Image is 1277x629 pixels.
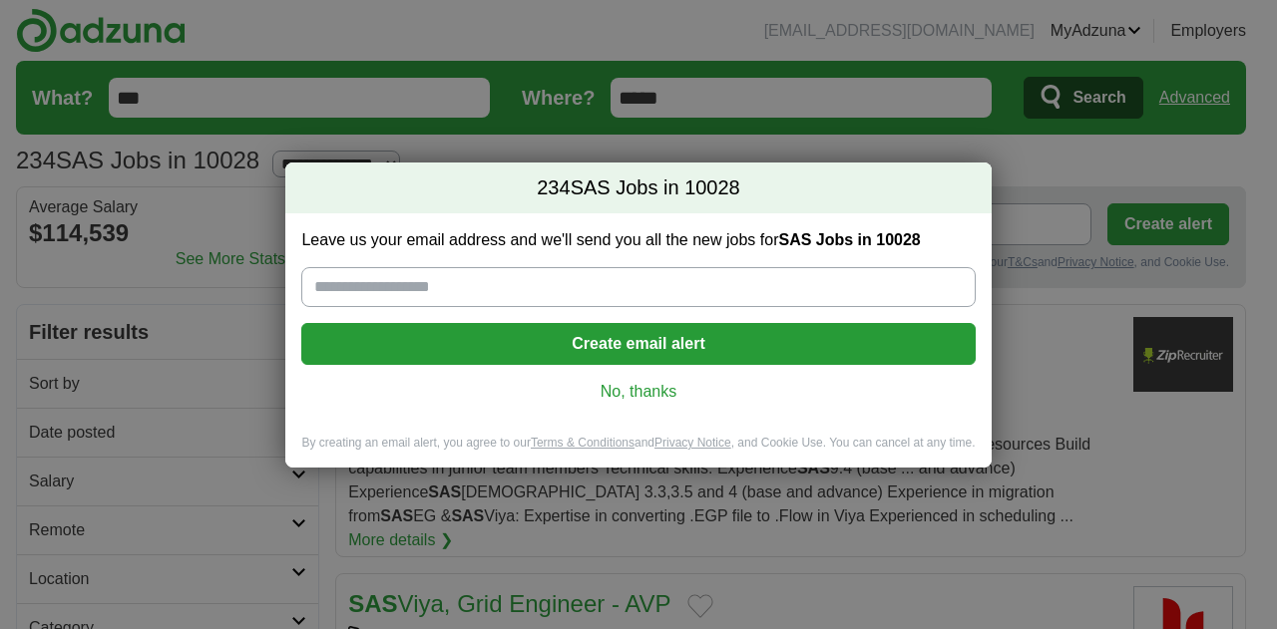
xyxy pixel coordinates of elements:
span: 234 [537,174,570,202]
a: No, thanks [317,381,959,403]
div: By creating an email alert, you agree to our and , and Cookie Use. You can cancel at any time. [285,435,991,468]
h2: SAS Jobs in 10028 [285,162,991,214]
a: Terms & Conditions [531,436,635,450]
strong: SAS Jobs in 10028 [778,231,920,248]
label: Leave us your email address and we'll send you all the new jobs for [301,229,975,251]
button: Create email alert [301,323,975,365]
a: Privacy Notice [654,436,731,450]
